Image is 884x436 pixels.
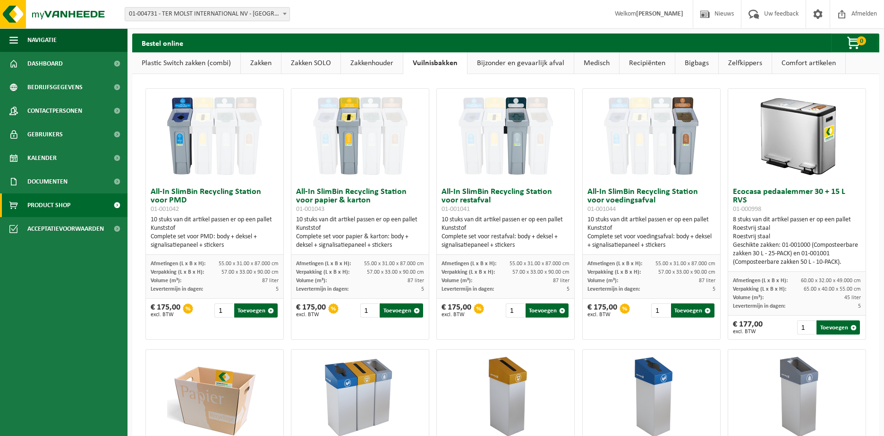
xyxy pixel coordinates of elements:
button: Toevoegen [380,303,423,318]
span: Dashboard [27,52,63,75]
span: Navigatie [27,28,57,52]
a: Comfort artikelen [772,52,845,74]
span: Volume (m³): [151,278,181,284]
div: Kunststof [296,224,424,233]
span: 5 [421,286,424,292]
span: 01-001043 [296,206,324,213]
div: 10 stuks van dit artikel passen er op een pallet [296,216,424,250]
span: Verpakking (L x B x H): [733,286,786,292]
span: Contactpersonen [27,99,82,123]
span: 01-000998 [733,206,761,213]
h3: All-In SlimBin Recycling Station voor restafval [442,188,569,213]
span: excl. BTW [733,329,763,335]
a: Zakkenhouder [341,52,403,74]
span: 5 [713,286,715,292]
h3: All-In SlimBin Recycling Station voor voedingsafval [587,188,715,213]
button: Toevoegen [234,303,278,318]
span: Bedrijfsgegevens [27,75,83,99]
a: Bijzonder en gevaarlijk afval [467,52,574,74]
span: Levertermijn in dagen: [296,286,348,292]
div: € 177,00 [733,320,763,335]
span: Levertermijn in dagen: [442,286,494,292]
span: 5 [276,286,279,292]
span: excl. BTW [442,312,471,318]
span: Gebruikers [27,123,63,146]
strong: [PERSON_NAME] [636,10,683,17]
a: Recipiënten [620,52,675,74]
img: 01-001041 [459,89,553,183]
div: Kunststof [442,224,569,233]
span: 65.00 x 40.00 x 55.00 cm [804,286,861,292]
a: Vuilnisbakken [403,52,467,74]
div: Roestvrij staal [733,224,861,233]
input: 1 [214,303,233,318]
span: 5 [858,303,861,309]
span: 55.00 x 31.00 x 87.000 cm [655,261,715,267]
span: 01-004731 - TER MOLST INTERNATIONAL NV - OOSTROZEBEKE [125,8,289,21]
a: Medisch [574,52,619,74]
a: Plastic Switch zakken (combi) [132,52,240,74]
input: 1 [506,303,525,318]
button: Toevoegen [671,303,714,318]
span: Volume (m³): [587,278,618,284]
span: 60.00 x 32.00 x 49.000 cm [801,278,861,284]
div: € 175,00 [587,303,617,318]
span: Afmetingen (L x B x H): [442,261,496,267]
img: 01-001043 [313,89,408,183]
span: 01-001044 [587,206,616,213]
div: Complete set voor papier & karton: body + deksel + signalisatiepaneel + stickers [296,233,424,250]
span: 57.00 x 33.00 x 90.00 cm [512,269,569,275]
div: Complete set voor voedingsafval: body + deksel + signalisatiepaneel + stickers [587,233,715,250]
span: Volume (m³): [733,295,764,301]
div: Complete set voor PMD: body + deksel + signalisatiepaneel + stickers [151,233,279,250]
h3: All-In SlimBin Recycling Station voor papier & karton [296,188,424,213]
span: 0 [857,36,866,45]
span: Verpakking (L x B x H): [296,269,349,275]
span: Levertermijn in dagen: [151,286,203,292]
span: 87 liter [553,278,569,284]
a: Zelfkippers [719,52,772,74]
span: Levertermijn in dagen: [733,303,785,309]
h2: Bestel online [132,34,193,52]
span: Verpakking (L x B x H): [587,269,641,275]
div: € 175,00 [296,303,326,318]
span: 01-004731 - TER MOLST INTERNATIONAL NV - OOSTROZEBEKE [125,7,290,21]
span: 57.00 x 33.00 x 90.00 cm [221,269,279,275]
div: € 175,00 [442,303,471,318]
span: 57.00 x 33.00 x 90.00 cm [658,269,715,275]
a: Bigbags [675,52,718,74]
span: Afmetingen (L x B x H): [587,261,642,267]
span: 01-001042 [151,206,179,213]
div: Kunststof [151,224,279,233]
span: 01-001041 [442,206,470,213]
span: Verpakking (L x B x H): [151,269,204,275]
div: Complete set voor restafval: body + deksel + signalisatiepaneel + stickers [442,233,569,250]
span: Afmetingen (L x B x H): [733,278,788,284]
input: 1 [360,303,379,318]
button: Toevoegen [526,303,569,318]
span: Verpakking (L x B x H): [442,269,495,275]
img: 01-001044 [604,89,698,183]
span: excl. BTW [296,312,326,318]
span: Product Shop [27,193,70,217]
span: excl. BTW [587,312,617,318]
span: 45 liter [844,295,861,301]
span: 55.00 x 31.00 x 87.000 cm [364,261,424,267]
span: Afmetingen (L x B x H): [151,261,205,267]
span: Afmetingen (L x B x H): [296,261,351,267]
input: 1 [651,303,670,318]
div: € 175,00 [151,303,180,318]
span: Acceptatievoorwaarden [27,217,104,241]
div: 8 stuks van dit artikel passen er op een pallet [733,216,861,267]
button: Toevoegen [816,320,860,335]
div: 10 stuks van dit artikel passen er op een pallet [442,216,569,250]
span: excl. BTW [151,312,180,318]
h3: Ecocasa pedaalemmer 30 + 15 L RVS [733,188,861,213]
img: 01-000998 [750,89,844,183]
a: Zakken SOLO [281,52,340,74]
h3: All-In SlimBin Recycling Station voor PMD [151,188,279,213]
span: Kalender [27,146,57,170]
div: 10 stuks van dit artikel passen er op een pallet [587,216,715,250]
button: 0 [831,34,878,52]
input: 1 [797,320,816,335]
